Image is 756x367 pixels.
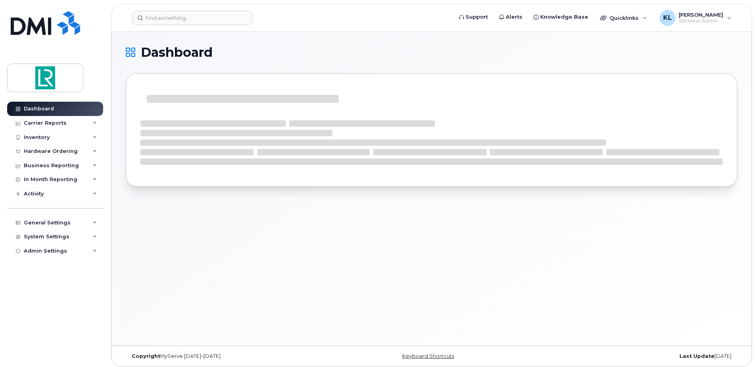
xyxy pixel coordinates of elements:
a: Keyboard Shortcuts [402,353,454,359]
div: [DATE] [533,353,737,359]
span: Dashboard [141,46,213,58]
strong: Last Update [679,353,714,359]
div: MyServe [DATE]–[DATE] [126,353,330,359]
strong: Copyright [132,353,160,359]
